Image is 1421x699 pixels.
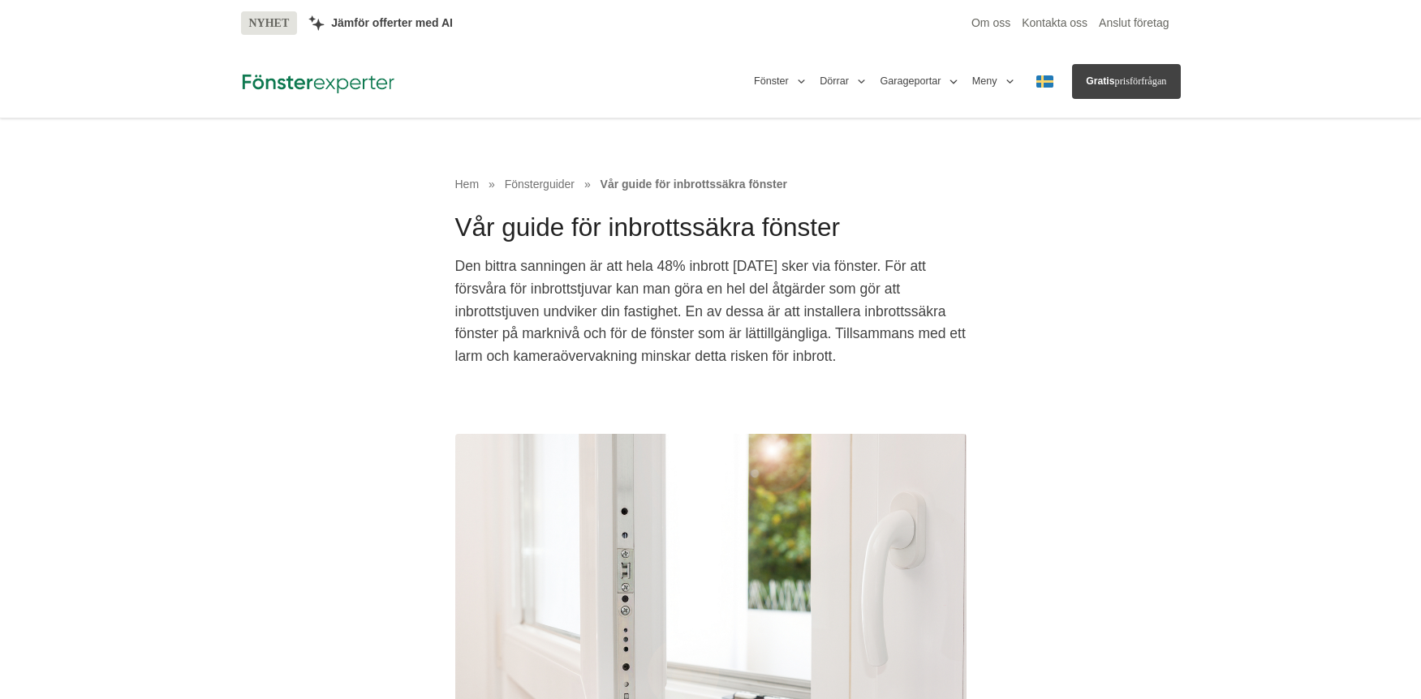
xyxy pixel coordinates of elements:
[505,178,578,191] a: Fönsterguider
[455,255,967,375] p: Den bittra sanningen är att hela 48% inbrott [DATE] sker via fönster. För att försvåra för inbrot...
[455,210,967,256] h1: Vår guide för inbrottssäkra fönster
[971,16,1010,30] a: Om oss
[820,63,868,101] button: Dörrar
[1072,64,1180,99] a: Gratisprisförfrågan
[505,178,575,191] span: Fönsterguider
[455,178,480,191] a: Hem
[241,11,298,35] span: NYHET
[972,63,1017,101] button: Meny
[241,69,395,94] img: Fönsterexperter Logotyp
[331,16,453,30] span: Jämför offerter med AI
[584,175,591,193] span: »
[489,175,495,193] span: »
[754,63,808,101] button: Fönster
[1099,16,1169,30] a: Anslut företag
[455,175,967,193] nav: Breadcrumb
[880,63,960,101] button: Garageportar
[601,178,787,191] a: Vår guide för inbrottssäkra fönster
[308,15,453,31] a: Jämför offerter med AI
[1022,16,1087,30] a: Kontakta oss
[1086,75,1114,87] span: Gratis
